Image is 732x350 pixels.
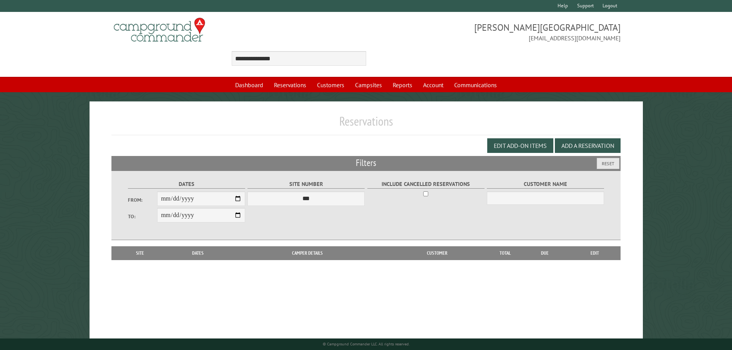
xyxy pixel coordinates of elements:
th: Edit [569,246,621,260]
label: From: [128,196,157,204]
a: Reservations [269,78,311,92]
span: [PERSON_NAME][GEOGRAPHIC_DATA] [EMAIL_ADDRESS][DOMAIN_NAME] [366,21,621,43]
th: Camper Details [231,246,384,260]
button: Add a Reservation [555,138,621,153]
a: Dashboard [231,78,268,92]
h1: Reservations [111,114,621,135]
label: Customer Name [487,180,604,189]
th: Due [521,246,569,260]
h2: Filters [111,156,621,171]
th: Site [115,246,165,260]
label: Site Number [247,180,365,189]
th: Total [490,246,521,260]
button: Reset [597,158,619,169]
a: Reports [388,78,417,92]
a: Campsites [350,78,387,92]
th: Dates [165,246,231,260]
label: To: [128,213,157,220]
button: Edit Add-on Items [487,138,553,153]
a: Communications [450,78,501,92]
img: Campground Commander [111,15,207,45]
a: Account [418,78,448,92]
small: © Campground Commander LLC. All rights reserved. [323,342,410,347]
label: Dates [128,180,245,189]
a: Customers [312,78,349,92]
th: Customer [384,246,490,260]
label: Include Cancelled Reservations [367,180,485,189]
